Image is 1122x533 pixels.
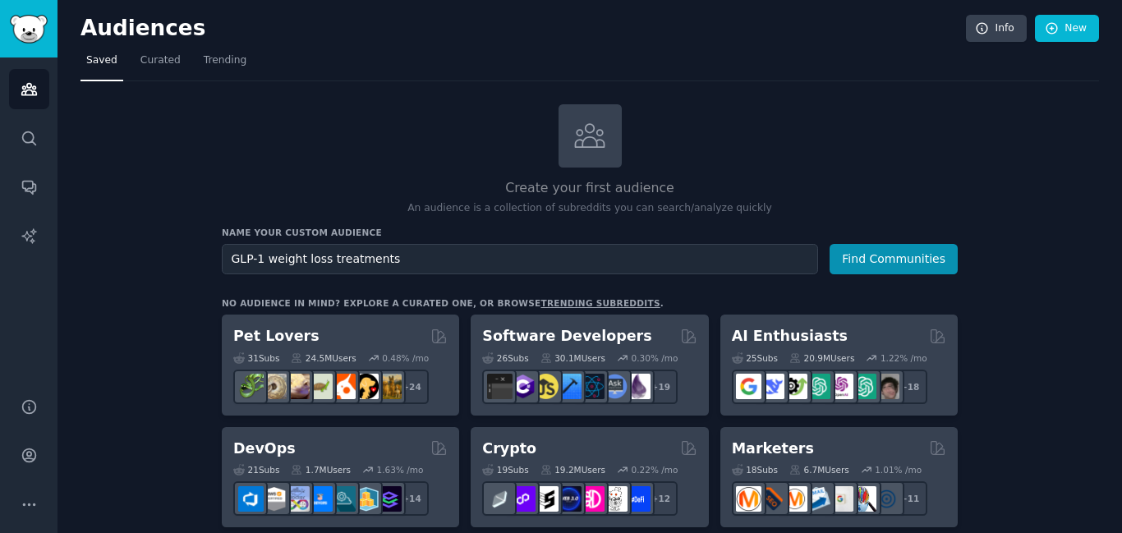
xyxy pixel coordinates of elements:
[222,227,958,238] h3: Name your custom audience
[540,464,605,476] div: 19.2M Users
[238,486,264,512] img: azuredevops
[80,16,966,42] h2: Audiences
[10,15,48,44] img: GummySearch logo
[732,464,778,476] div: 18 Sub s
[533,486,559,512] img: ethstaker
[482,326,651,347] h2: Software Developers
[851,374,876,399] img: chatgpt_prompts_
[732,439,814,459] h2: Marketers
[782,486,807,512] img: AskMarketing
[875,464,922,476] div: 1.01 % /mo
[376,486,402,512] img: PlatformEngineers
[307,486,333,512] img: DevOpsLinks
[732,326,848,347] h2: AI Enthusiasts
[643,481,678,516] div: + 12
[782,374,807,399] img: AItoolsCatalog
[1035,15,1099,43] a: New
[204,53,246,68] span: Trending
[556,374,582,399] img: iOSProgramming
[284,486,310,512] img: Docker_DevOps
[851,486,876,512] img: MarketingResearch
[736,374,761,399] img: GoogleGeminiAI
[830,244,958,274] button: Find Communities
[732,352,778,364] div: 25 Sub s
[579,486,605,512] img: defiblockchain
[382,352,429,364] div: 0.48 % /mo
[376,374,402,399] img: dogbreed
[805,486,830,512] img: Emailmarketing
[893,481,927,516] div: + 11
[330,374,356,399] img: cockatiel
[632,464,678,476] div: 0.22 % /mo
[353,374,379,399] img: PetAdvice
[238,374,264,399] img: herpetology
[632,352,678,364] div: 0.30 % /mo
[482,439,536,459] h2: Crypto
[533,374,559,399] img: learnjavascript
[881,352,927,364] div: 1.22 % /mo
[510,486,536,512] img: 0xPolygon
[222,178,958,199] h2: Create your first audience
[135,48,186,81] a: Curated
[394,481,429,516] div: + 14
[284,374,310,399] img: leopardgeckos
[307,374,333,399] img: turtle
[736,486,761,512] img: content_marketing
[291,352,356,364] div: 24.5M Users
[625,374,651,399] img: elixir
[330,486,356,512] img: platformengineering
[759,374,784,399] img: DeepSeek
[377,464,424,476] div: 1.63 % /mo
[80,48,123,81] a: Saved
[602,486,628,512] img: CryptoNews
[828,374,853,399] img: OpenAIDev
[540,352,605,364] div: 30.1M Users
[261,486,287,512] img: AWS_Certified_Experts
[789,352,854,364] div: 20.9M Users
[482,352,528,364] div: 26 Sub s
[602,374,628,399] img: AskComputerScience
[222,244,818,274] input: Pick a short name, like "Digital Marketers" or "Movie-Goers"
[540,298,660,308] a: trending subreddits
[874,374,899,399] img: ArtificalIntelligence
[233,352,279,364] div: 31 Sub s
[233,439,296,459] h2: DevOps
[487,374,513,399] img: software
[353,486,379,512] img: aws_cdk
[233,326,320,347] h2: Pet Lovers
[805,374,830,399] img: chatgpt_promptDesign
[261,374,287,399] img: ballpython
[198,48,252,81] a: Trending
[222,201,958,216] p: An audience is a collection of subreddits you can search/analyze quickly
[966,15,1027,43] a: Info
[86,53,117,68] span: Saved
[893,370,927,404] div: + 18
[556,486,582,512] img: web3
[789,464,849,476] div: 6.7M Users
[579,374,605,399] img: reactnative
[643,370,678,404] div: + 19
[874,486,899,512] img: OnlineMarketing
[510,374,536,399] img: csharp
[233,464,279,476] div: 21 Sub s
[759,486,784,512] img: bigseo
[487,486,513,512] img: ethfinance
[394,370,429,404] div: + 24
[828,486,853,512] img: googleads
[291,464,351,476] div: 1.7M Users
[625,486,651,512] img: defi_
[222,297,664,309] div: No audience in mind? Explore a curated one, or browse .
[482,464,528,476] div: 19 Sub s
[140,53,181,68] span: Curated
